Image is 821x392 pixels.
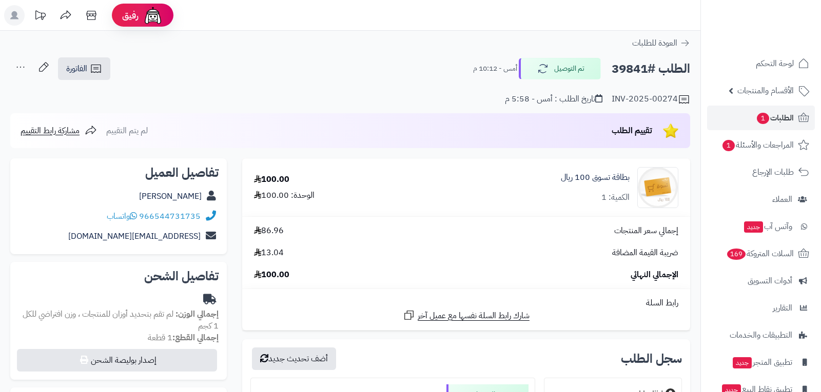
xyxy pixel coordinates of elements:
span: التقارير [773,301,792,315]
span: السلات المتروكة [726,246,794,261]
span: 13.04 [254,247,284,259]
img: logo-2.png [751,28,811,49]
button: إصدار بوليصة الشحن [17,349,217,372]
div: INV-2025-00274 [612,93,690,106]
h2: تفاصيل الشحن [18,270,219,282]
a: التقارير [707,296,815,320]
span: لم تقم بتحديد أوزان للمنتجات ، وزن افتراضي للكل 1 كجم [23,308,219,332]
span: لم يتم التقييم [106,125,148,137]
a: الطلبات1 [707,106,815,130]
strong: إجمالي القطع: [172,332,219,344]
a: أدوات التسويق [707,269,815,293]
a: طلبات الإرجاع [707,160,815,184]
span: التطبيقات والخدمات [730,328,792,342]
a: [PERSON_NAME] [139,190,202,202]
span: 100.00 [254,269,289,281]
span: وآتس آب [743,219,792,234]
span: إجمالي سعر المنتجات [614,225,678,237]
span: طلبات الإرجاع [752,165,794,179]
a: تحديثات المنصة [27,5,53,28]
button: تم التوصيل [519,58,601,79]
a: تطبيق المتجرجديد [707,350,815,375]
span: 1 [722,140,735,151]
span: الفاتورة [66,63,87,75]
h3: سجل الطلب [621,353,682,365]
span: تطبيق المتجر [732,355,792,369]
a: العملاء [707,187,815,212]
span: شارك رابط السلة نفسها مع عميل آخر [418,310,530,322]
a: مشاركة رابط التقييم [21,125,97,137]
div: الكمية: 1 [601,192,630,203]
a: وآتس آبجديد [707,214,815,239]
a: الفاتورة [58,57,110,80]
span: 1 [757,113,769,124]
span: المراجعات والأسئلة [721,138,794,152]
a: العودة للطلبات [632,37,690,49]
a: المراجعات والأسئلة1 [707,133,815,157]
span: 86.96 [254,225,284,237]
strong: إجمالي الوزن: [175,308,219,320]
a: [EMAIL_ADDRESS][DOMAIN_NAME] [68,230,201,242]
a: واتساب [107,210,137,222]
span: 169 [727,249,746,260]
span: الإجمالي النهائي [631,269,678,281]
h2: تفاصيل العميل [18,167,219,179]
span: العودة للطلبات [632,37,677,49]
span: تقييم الطلب [612,125,652,137]
div: 100.00 [254,174,289,185]
span: رفيق [122,9,139,22]
small: أمس - 10:12 م [473,64,517,74]
a: السلات المتروكة169 [707,241,815,266]
img: 1670315458-100-90x90.png [638,167,678,208]
span: أدوات التسويق [748,274,792,288]
a: التطبيقات والخدمات [707,323,815,347]
div: الوحدة: 100.00 [254,190,315,201]
h2: الطلب #39841 [612,58,690,79]
a: 966544731735 [139,210,201,222]
span: ضريبة القيمة المضافة [612,247,678,259]
span: جديد [733,357,752,368]
span: الأقسام والمنتجات [737,84,794,98]
a: بطاقة تسوق 100 ريال [561,172,630,183]
a: شارك رابط السلة نفسها مع عميل آخر [403,309,530,322]
span: الطلبات [756,111,794,125]
small: 1 قطعة [148,332,219,344]
span: العملاء [772,192,792,207]
span: لوحة التحكم [756,56,794,71]
span: مشاركة رابط التقييم [21,125,80,137]
a: لوحة التحكم [707,51,815,76]
span: جديد [744,221,763,233]
div: تاريخ الطلب : أمس - 5:58 م [505,93,602,105]
div: رابط السلة [246,297,686,309]
button: أضف تحديث جديد [252,347,336,370]
img: ai-face.png [143,5,163,26]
